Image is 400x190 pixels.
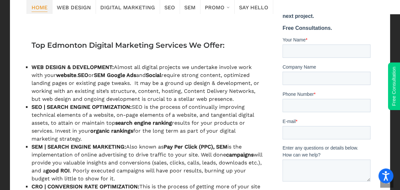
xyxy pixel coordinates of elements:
span: Promo [205,2,224,12]
li: Also known as is the implementation of online advertising to drive traffic to your site. Well don... [32,143,263,183]
span: SEO [164,2,175,12]
strong: SEO [78,72,88,78]
span: Web Design [57,2,91,12]
span: SEM [184,2,196,12]
strong: SEM Google Ads [94,72,136,78]
strong: SEO | SEARCH ENGINE OPTIMIZATION: [32,104,132,110]
strong: CRO | CONVERSION RATE OPTIMIZATION: [32,183,139,190]
span: Digital Marketing [100,2,155,12]
strong: search engine ranking [115,120,172,126]
strong: WEB DESIGN & DEVELOPMENT: [32,64,114,70]
strong: website [56,72,76,78]
strong: organic rankings [90,128,133,134]
strong: Social [146,72,161,78]
strong: SEM | SEARCH ENGINE MARKETING: [32,144,126,150]
strong: campaigns [226,152,254,158]
li: SEO is the process of continually improving technical elements of a website, on-page elements of ... [32,103,263,143]
strong: Pay Per Click (PPC), SEM [164,144,227,150]
span: Say Hello [239,2,268,12]
span: Home [32,2,47,12]
strong: good ROI [46,167,70,174]
strong: Top Edmonton Digital Marketing Services We Offer: [32,41,224,50]
li: Almost all digital projects we undertake involve work with your . or and require strong content, ... [32,63,263,103]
